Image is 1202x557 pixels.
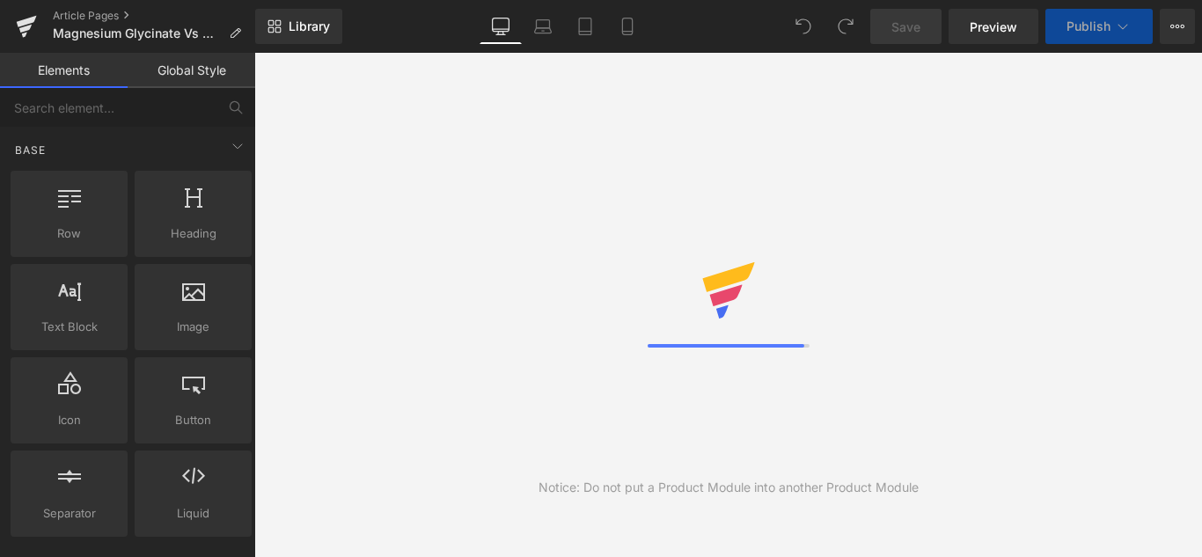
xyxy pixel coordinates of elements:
[140,411,246,429] span: Button
[16,224,122,243] span: Row
[255,9,342,44] a: New Library
[970,18,1017,36] span: Preview
[480,9,522,44] a: Desktop
[564,9,606,44] a: Tablet
[289,18,330,34] span: Library
[522,9,564,44] a: Laptop
[1160,9,1195,44] button: More
[128,53,255,88] a: Global Style
[606,9,649,44] a: Mobile
[140,318,246,336] span: Image
[539,478,919,497] div: Notice: Do not put a Product Module into another Product Module
[140,504,246,523] span: Liquid
[53,9,255,23] a: Article Pages
[786,9,821,44] button: Undo
[16,318,122,336] span: Text Block
[53,26,222,40] span: Magnesium Glycinate Vs Oxide For Sleep – Which is Better for Sleep Quality?
[891,18,920,36] span: Save
[13,142,48,158] span: Base
[140,224,246,243] span: Heading
[16,411,122,429] span: Icon
[828,9,863,44] button: Redo
[949,9,1038,44] a: Preview
[1066,19,1110,33] span: Publish
[16,504,122,523] span: Separator
[1045,9,1153,44] button: Publish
